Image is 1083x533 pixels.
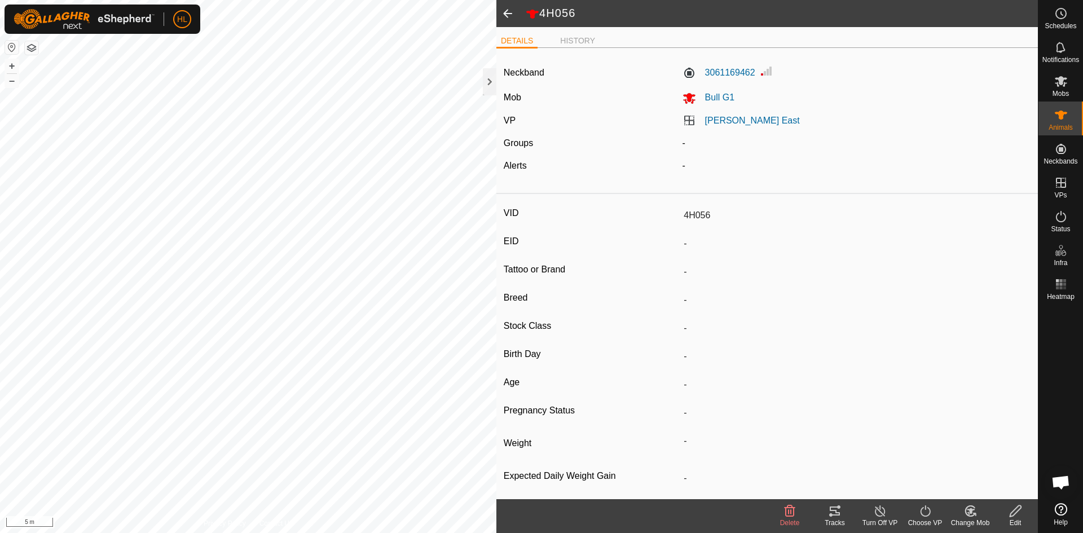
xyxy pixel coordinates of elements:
[504,161,527,170] label: Alerts
[696,92,734,102] span: Bull G1
[1044,158,1077,165] span: Neckbands
[526,6,1038,21] h2: 4H056
[504,290,679,305] label: Breed
[5,74,19,87] button: –
[1042,56,1079,63] span: Notifications
[504,138,533,148] label: Groups
[780,519,800,527] span: Delete
[1054,192,1067,199] span: VPs
[683,66,755,80] label: 3061169462
[1045,23,1076,29] span: Schedules
[504,116,516,125] label: VP
[857,518,902,528] div: Turn Off VP
[177,14,187,25] span: HL
[496,35,538,49] li: DETAILS
[504,319,679,333] label: Stock Class
[1047,293,1075,300] span: Heatmap
[1044,465,1078,499] div: Open chat
[504,347,679,362] label: Birth Day
[504,66,544,80] label: Neckband
[678,136,1036,150] div: -
[1054,519,1068,526] span: Help
[1049,124,1073,131] span: Animals
[504,431,679,455] label: Weight
[25,41,38,55] button: Map Layers
[504,403,679,418] label: Pregnancy Status
[504,262,679,277] label: Tattoo or Brand
[705,116,800,125] a: [PERSON_NAME] East
[259,518,293,528] a: Contact Us
[504,469,679,483] label: Expected Daily Weight Gain
[760,64,773,78] img: Signal strength
[1053,90,1069,97] span: Mobs
[1038,499,1083,530] a: Help
[902,518,948,528] div: Choose VP
[1054,259,1067,266] span: Infra
[5,41,19,54] button: Reset Map
[504,234,679,249] label: EID
[14,9,155,29] img: Gallagher Logo
[678,159,1036,173] div: -
[812,518,857,528] div: Tracks
[5,59,19,73] button: +
[993,518,1038,528] div: Edit
[948,518,993,528] div: Change Mob
[1051,226,1070,232] span: Status
[504,375,679,390] label: Age
[204,518,246,528] a: Privacy Policy
[504,206,679,221] label: VID
[556,35,600,47] li: HISTORY
[504,92,521,102] label: Mob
